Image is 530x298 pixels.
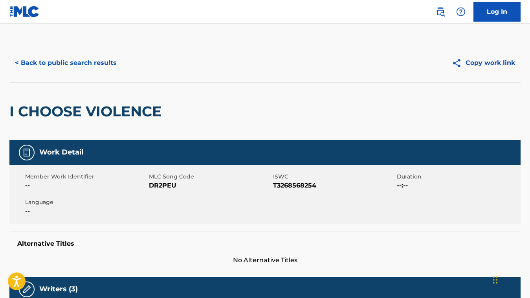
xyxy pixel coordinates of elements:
[9,6,40,17] img: MLC Logo
[9,103,165,120] h2: I CHOOSE VIOLENCE
[22,148,31,157] img: Work Detail
[25,198,147,206] span: Language
[446,53,521,73] button: Copy work link
[39,148,83,157] h5: Work Detail
[453,4,469,20] div: Help
[17,240,513,248] h5: Alternative Titles
[39,285,78,294] h5: Writers (3)
[452,58,466,68] img: Copy work link
[9,53,122,73] button: < Back to public search results
[397,173,519,181] span: Duration
[273,173,395,181] span: ISWC
[491,260,530,298] iframe: Chat Widget
[436,7,445,17] img: search
[149,173,271,181] span: MLC Song Code
[25,181,147,190] span: --
[149,181,271,190] span: DR2PEU
[473,2,521,22] a: Log In
[22,285,31,294] img: Writers
[397,181,519,190] span: --:--
[273,181,395,190] span: T3268568254
[456,7,466,17] img: help
[25,173,147,181] span: Member Work Identifier
[9,256,521,265] span: No Alternative Titles
[25,206,147,216] span: --
[493,268,498,292] div: Drag
[433,4,448,20] a: Public Search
